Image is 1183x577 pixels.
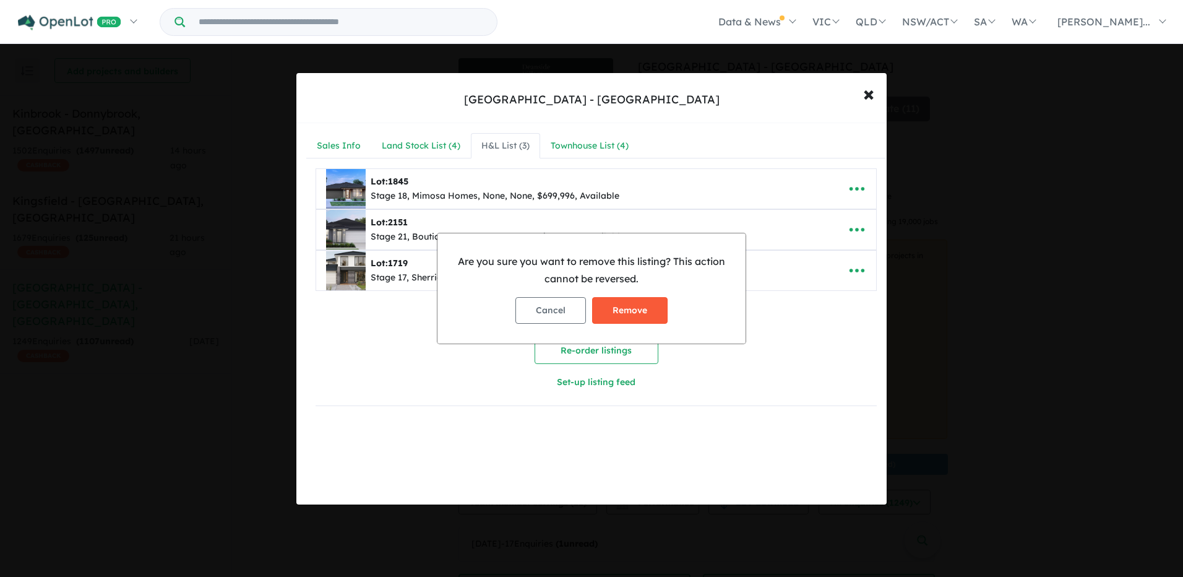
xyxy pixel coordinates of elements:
span: [PERSON_NAME]... [1057,15,1150,28]
button: Remove [592,297,668,324]
p: Are you sure you want to remove this listing? This action cannot be reversed. [447,253,736,287]
button: Cancel [515,297,586,324]
input: Try estate name, suburb, builder or developer [187,9,494,35]
img: Openlot PRO Logo White [18,15,121,30]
